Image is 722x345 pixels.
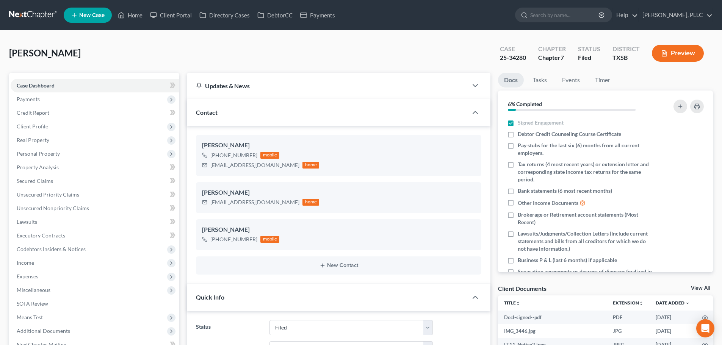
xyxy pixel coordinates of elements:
[11,79,179,92] a: Case Dashboard
[210,151,257,159] div: [PHONE_NUMBER]
[9,47,81,58] span: [PERSON_NAME]
[607,324,650,338] td: JPG
[260,152,279,159] div: mobile
[11,229,179,242] a: Executory Contracts
[518,130,621,138] span: Debtor Credit Counseling Course Certificate
[518,268,653,283] span: Separation agreements or decrees of divorces finalized in the past 2 years
[612,53,640,62] div: TXSB
[691,286,710,291] a: View All
[498,311,607,324] td: Decl-signed--pdf
[17,164,59,170] span: Property Analysis
[17,205,89,211] span: Unsecured Nonpriority Claims
[538,53,566,62] div: Chapter
[656,300,690,306] a: Date Added expand_more
[498,73,524,87] a: Docs
[500,53,526,62] div: 25-34280
[578,45,600,53] div: Status
[578,53,600,62] div: Filed
[696,319,714,337] div: Open Intercom Messenger
[210,236,257,243] div: [PHONE_NUMBER]
[17,232,65,239] span: Executory Contracts
[79,12,105,18] span: New Case
[518,256,617,264] span: Business P & L (last 6 months) if applicable
[11,174,179,188] a: Secured Claims
[11,215,179,229] a: Lawsuits
[685,301,690,306] i: expand_more
[518,230,653,253] span: Lawsuits/Judgments/Collection Letters (Include current statements and bills from all creditors fo...
[500,45,526,53] div: Case
[210,198,299,206] div: [EMAIL_ADDRESS][DOMAIN_NAME]
[527,73,553,87] a: Tasks
[11,201,179,215] a: Unsecured Nonpriority Claims
[17,82,55,89] span: Case Dashboard
[302,199,319,206] div: home
[196,82,459,90] div: Updates & News
[518,119,564,126] span: Signed Engagement
[504,300,520,306] a: Titleunfold_more
[508,101,542,107] strong: 6% Completed
[518,187,612,195] span: Bank statements (6 most recent months)
[650,324,696,338] td: [DATE]
[612,8,638,22] a: Help
[254,8,296,22] a: DebtorCC
[538,45,566,53] div: Chapter
[652,45,704,62] button: Preview
[17,109,49,116] span: Credit Report
[561,54,564,61] span: 7
[639,301,644,306] i: unfold_more
[17,123,48,130] span: Client Profile
[11,161,179,174] a: Property Analysis
[11,106,179,120] a: Credit Report
[518,211,653,226] span: Brokerage or Retirement account statements (Most Recent)
[196,109,218,116] span: Contact
[11,188,179,201] a: Unsecured Priority Claims
[530,8,600,22] input: Search by name...
[17,314,43,320] span: Means Test
[17,178,53,184] span: Secured Claims
[518,199,578,207] span: Other Income Documents
[202,225,475,234] div: [PERSON_NAME]
[17,137,49,143] span: Real Property
[498,284,547,292] div: Client Documents
[607,311,650,324] td: PDF
[612,45,640,53] div: District
[17,219,37,225] span: Lawsuits
[296,8,339,22] a: Payments
[639,8,713,22] a: [PERSON_NAME], PLLC
[17,246,86,252] span: Codebtors Insiders & Notices
[17,191,79,198] span: Unsecured Priority Claims
[196,293,224,301] span: Quick Info
[17,300,48,307] span: SOFA Review
[613,300,644,306] a: Extensionunfold_more
[518,161,653,183] span: Tax returns (4 most recent years) or extension letter and corresponding state income tax returns ...
[17,328,70,334] span: Additional Documents
[556,73,586,87] a: Events
[516,301,520,306] i: unfold_more
[589,73,616,87] a: Timer
[114,8,146,22] a: Home
[17,287,50,293] span: Miscellaneous
[202,262,475,269] button: New Contact
[498,324,607,338] td: IMG_3446.jpg
[146,8,196,22] a: Client Portal
[302,162,319,169] div: home
[17,150,60,157] span: Personal Property
[196,8,254,22] a: Directory Cases
[260,236,279,243] div: mobile
[518,142,653,157] span: Pay stubs for the last six (6) months from all current employers.
[202,141,475,150] div: [PERSON_NAME]
[17,96,40,102] span: Payments
[17,259,34,266] span: Income
[17,273,38,279] span: Expenses
[210,161,299,169] div: [EMAIL_ADDRESS][DOMAIN_NAME]
[202,188,475,197] div: [PERSON_NAME]
[650,311,696,324] td: [DATE]
[192,320,265,335] label: Status
[11,297,179,311] a: SOFA Review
